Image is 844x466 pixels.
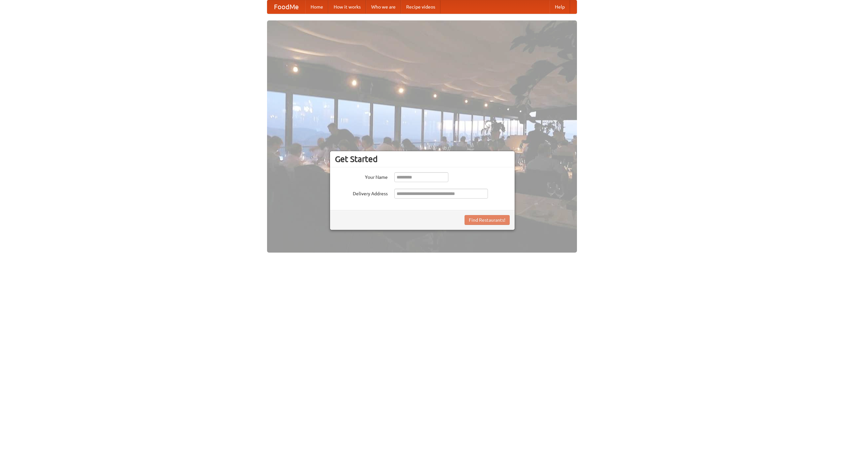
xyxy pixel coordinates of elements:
a: Home [305,0,328,14]
a: Recipe videos [401,0,440,14]
a: FoodMe [267,0,305,14]
a: Who we are [366,0,401,14]
label: Delivery Address [335,189,388,197]
label: Your Name [335,172,388,180]
a: How it works [328,0,366,14]
button: Find Restaurants! [465,215,510,225]
h3: Get Started [335,154,510,164]
a: Help [550,0,570,14]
